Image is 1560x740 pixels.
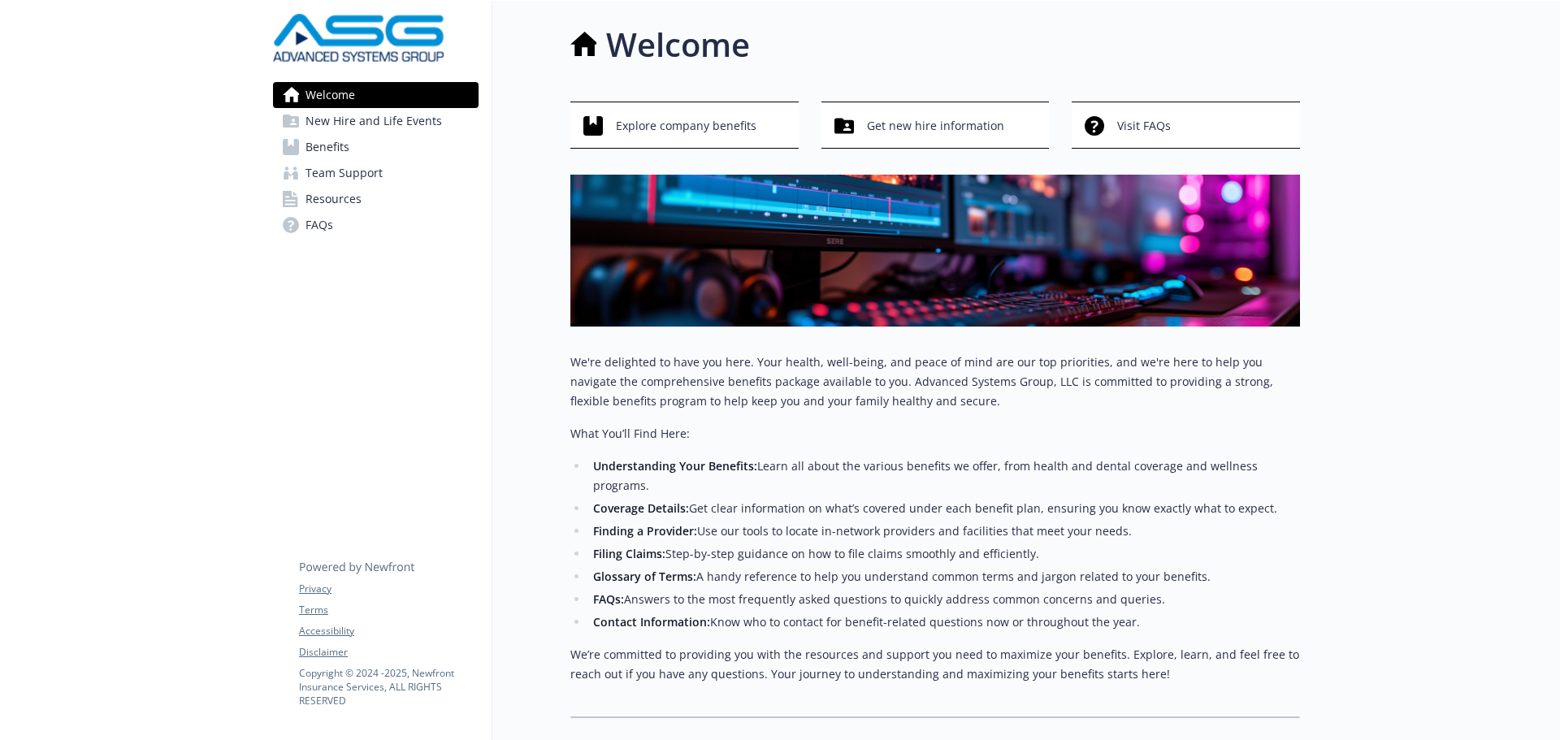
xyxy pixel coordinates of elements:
span: Get new hire information [867,110,1004,141]
p: We're delighted to have you here. Your health, well-being, and peace of mind are our top prioriti... [570,353,1300,411]
span: New Hire and Life Events [305,108,442,134]
li: A handy reference to help you understand common terms and jargon related to your benefits. [588,567,1300,586]
strong: Finding a Provider: [593,523,697,539]
span: Explore company benefits [616,110,756,141]
li: Learn all about the various benefits we offer, from health and dental coverage and wellness progr... [588,457,1300,495]
p: Copyright © 2024 - 2025 , Newfront Insurance Services, ALL RIGHTS RESERVED [299,666,478,708]
a: Welcome [273,82,479,108]
p: What You’ll Find Here: [570,424,1300,444]
a: Disclaimer [299,645,478,660]
span: FAQs [305,212,333,238]
strong: Coverage Details: [593,500,689,516]
strong: Understanding Your Benefits: [593,458,757,474]
li: Step-by-step guidance on how to file claims smoothly and efficiently. [588,544,1300,564]
button: Visit FAQs [1072,102,1300,149]
span: Resources [305,186,362,212]
h1: Welcome [606,20,750,69]
strong: Filing Claims: [593,546,665,561]
li: Know who to contact for benefit-related questions now or throughout the year. [588,612,1300,632]
strong: Contact Information: [593,614,710,630]
a: Accessibility [299,624,478,638]
a: Privacy [299,582,478,596]
li: Answers to the most frequently asked questions to quickly address common concerns and queries. [588,590,1300,609]
li: Get clear information on what’s covered under each benefit plan, ensuring you know exactly what t... [588,499,1300,518]
button: Get new hire information [821,102,1050,149]
a: FAQs [273,212,479,238]
p: We’re committed to providing you with the resources and support you need to maximize your benefit... [570,645,1300,684]
button: Explore company benefits [570,102,799,149]
a: Resources [273,186,479,212]
a: Terms [299,603,478,617]
li: Use our tools to locate in-network providers and facilities that meet your needs. [588,521,1300,541]
a: Benefits [273,134,479,160]
strong: FAQs: [593,591,624,607]
a: Team Support [273,160,479,186]
span: Benefits [305,134,349,160]
span: Visit FAQs [1117,110,1171,141]
img: overview page banner [570,175,1300,327]
a: New Hire and Life Events [273,108,479,134]
span: Welcome [305,82,355,108]
strong: Glossary of Terms: [593,569,696,584]
span: Team Support [305,160,383,186]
